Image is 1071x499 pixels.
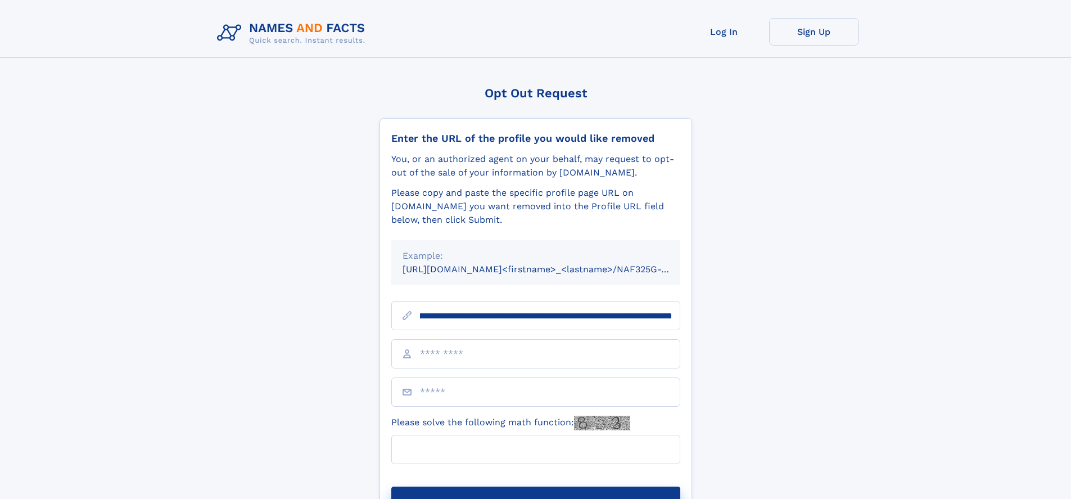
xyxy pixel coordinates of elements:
[213,18,374,48] img: Logo Names and Facts
[391,132,680,145] div: Enter the URL of the profile you would like removed
[679,18,769,46] a: Log In
[769,18,859,46] a: Sign Up
[379,86,692,100] div: Opt Out Request
[391,186,680,227] div: Please copy and paste the specific profile page URL on [DOMAIN_NAME] you want removed into the Pr...
[391,416,630,430] label: Please solve the following math function:
[403,249,669,263] div: Example:
[391,152,680,179] div: You, or an authorized agent on your behalf, may request to opt-out of the sale of your informatio...
[403,264,702,275] small: [URL][DOMAIN_NAME]<firstname>_<lastname>/NAF325G-xxxxxxxx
